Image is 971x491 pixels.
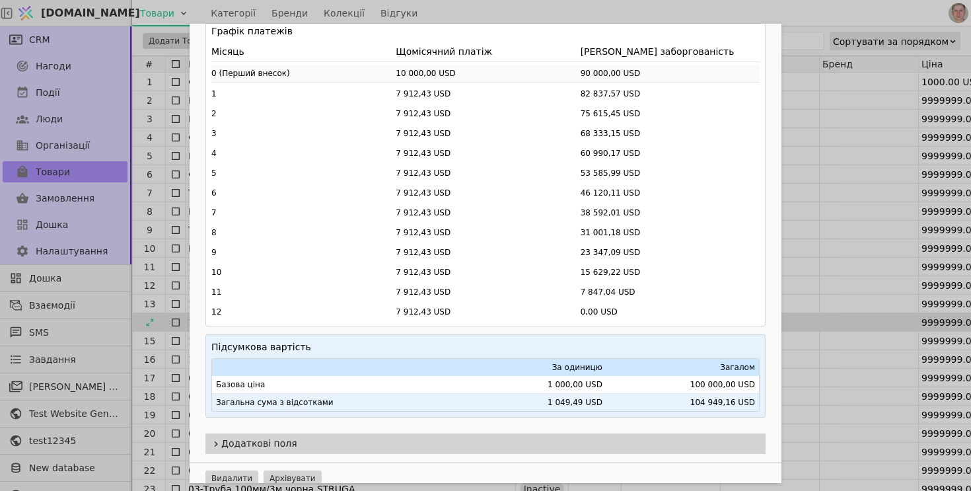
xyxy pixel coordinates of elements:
div: 7 912,43 USD [396,108,575,120]
div: 82 837,57 USD [581,88,760,100]
div: 7 912,43 USD [396,227,575,239]
div: 10 [211,266,390,278]
td: 104 949,16 USD [606,394,759,412]
div: 75 615,45 USD [581,108,760,120]
td: 1 049,49 USD [475,394,606,412]
td: 100 000,00 USD [606,376,759,394]
div: 3 [211,128,390,139]
div: 15 629,22 USD [581,266,760,278]
th: За одиницю [475,359,606,376]
div: 90 000,00 USD [581,67,760,79]
div: 10 000,00 USD [396,67,575,79]
div: 7 [211,207,390,219]
div: 31 001,18 USD [581,227,760,239]
div: 53 585,99 USD [581,167,760,179]
div: 5 [211,167,390,179]
div: [PERSON_NAME] заборгованість [581,45,760,59]
div: 8 [211,227,390,239]
div: 68 333,15 USD [581,128,760,139]
div: 23 347,09 USD [581,246,760,258]
div: 1 [211,88,390,100]
div: Add Opportunity [190,24,781,483]
div: 7 847,04 USD [581,286,760,298]
div: 60 990,17 USD [581,147,760,159]
div: 0,00 USD [581,306,760,318]
div: 4 [211,147,390,159]
div: 7 912,43 USD [396,266,575,278]
div: 7 912,43 USD [396,246,575,258]
div: 6 [211,187,390,199]
div: 11 [211,286,390,298]
div: 7 912,43 USD [396,88,575,100]
div: 7 912,43 USD [396,286,575,298]
div: Щомісячний платіж [396,45,575,59]
span: Додаткові поля [221,437,760,451]
div: Місяць [211,45,390,59]
div: 2 [211,108,390,120]
div: 7 912,43 USD [396,306,575,318]
div: 7 912,43 USD [396,128,575,139]
div: 7 912,43 USD [396,167,575,179]
td: 1 000,00 USD [475,376,606,394]
div: 46 120,11 USD [581,187,760,199]
h4: Графік платежів [211,24,760,38]
div: 7 912,43 USD [396,147,575,159]
h4: Підсумкова вартість [211,340,760,354]
td: Базова ціна [212,376,475,394]
div: 12 [211,306,390,318]
div: 38 592,01 USD [581,207,760,219]
div: 7 912,43 USD [396,207,575,219]
button: Видалити [205,471,258,486]
div: 7 912,43 USD [396,187,575,199]
th: Загалом [606,359,759,376]
div: 0 ( Перший внесок ) [211,67,390,79]
td: Загальна сума з відсотками [212,394,475,412]
div: 9 [211,246,390,258]
button: Архівувати [264,471,322,486]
